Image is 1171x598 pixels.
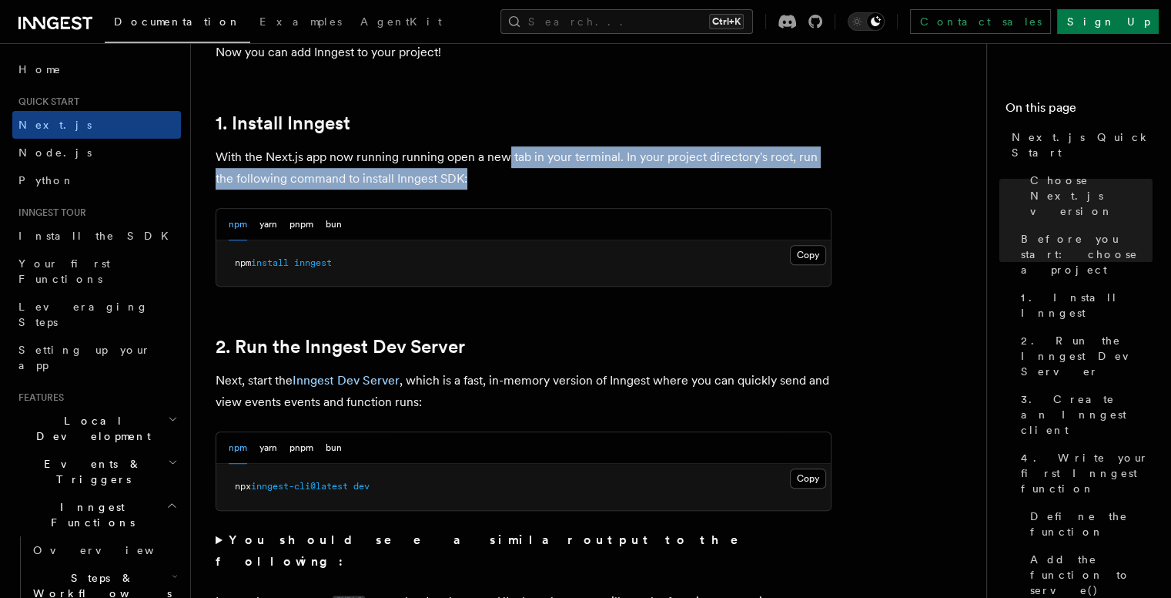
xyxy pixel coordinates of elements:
button: Search...Ctrl+K [500,9,753,34]
span: npm [235,257,251,268]
a: 3. Create an Inngest client [1015,385,1153,444]
kbd: Ctrl+K [709,14,744,29]
span: Examples [259,15,342,28]
span: Next.js [18,119,92,131]
span: npx [235,481,251,492]
span: Choose Next.js version [1030,173,1153,219]
span: Node.js [18,146,92,159]
span: Leveraging Steps [18,301,149,328]
button: Events & Triggers [12,450,181,493]
span: Local Development [12,413,168,444]
button: Copy [790,469,826,489]
span: Events & Triggers [12,456,168,487]
span: Inngest Functions [12,499,166,530]
strong: You should see a similar output to the following: [216,532,760,569]
span: inngest [294,257,332,268]
span: 3. Create an Inngest client [1021,391,1153,438]
span: 1. Install Inngest [1021,290,1153,321]
a: Choose Next.js version [1024,166,1153,225]
a: Define the function [1024,502,1153,546]
a: Python [12,166,181,194]
a: Leveraging Steps [12,293,181,336]
a: 1. Install Inngest [216,113,350,134]
span: Install the SDK [18,230,178,242]
button: yarn [259,432,277,464]
span: Overview [33,544,192,556]
a: Sign Up [1057,9,1159,34]
button: pnpm [289,209,313,240]
button: bun [326,209,342,240]
button: bun [326,432,342,464]
button: yarn [259,209,277,240]
span: AgentKit [360,15,442,28]
a: 4. Write your first Inngest function [1015,444,1153,502]
span: Define the function [1030,509,1153,539]
span: Inngest tour [12,207,86,219]
h4: On this page [1005,99,1153,123]
a: AgentKit [351,5,451,42]
summary: You should see a similar output to the following: [216,529,831,573]
button: npm [229,209,247,240]
span: Add the function to serve() [1030,552,1153,598]
p: Now you can add Inngest to your project! [216,42,831,63]
span: install [251,257,289,268]
p: With the Next.js app now running running open a new tab in your terminal. In your project directo... [216,146,831,190]
span: Home [18,62,62,77]
span: Python [18,174,75,186]
span: Documentation [114,15,241,28]
span: inngest-cli@latest [251,481,348,492]
span: 2. Run the Inngest Dev Server [1021,333,1153,379]
a: Examples [250,5,351,42]
button: npm [229,432,247,464]
a: Node.js [12,139,181,166]
a: Overview [27,536,181,564]
button: Inngest Functions [12,493,181,536]
span: 4. Write your first Inngest function [1021,450,1153,496]
span: Quick start [12,96,79,108]
a: Contact sales [910,9,1051,34]
a: Next.js [12,111,181,139]
a: Before you start: choose a project [1015,225,1153,284]
span: Setting up your app [18,344,151,371]
span: Before you start: choose a project [1021,231,1153,277]
button: pnpm [289,432,313,464]
a: 2. Run the Inngest Dev Server [1015,327,1153,385]
a: Documentation [105,5,250,43]
a: Setting up your app [12,336,181,379]
a: Install the SDK [12,222,181,250]
a: 1. Install Inngest [1015,284,1153,327]
button: Local Development [12,407,181,450]
button: Toggle dark mode [848,12,885,31]
a: 2. Run the Inngest Dev Server [216,336,465,358]
a: Your first Functions [12,250,181,293]
p: Next, start the , which is a fast, in-memory version of Inngest where you can quickly send and vi... [216,370,831,413]
a: Inngest Dev Server [293,373,400,388]
a: Next.js Quick Start [1005,123,1153,166]
a: Home [12,55,181,83]
span: Your first Functions [18,257,110,285]
button: Copy [790,245,826,265]
span: Next.js Quick Start [1012,129,1153,160]
span: dev [353,481,370,492]
span: Features [12,391,64,404]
